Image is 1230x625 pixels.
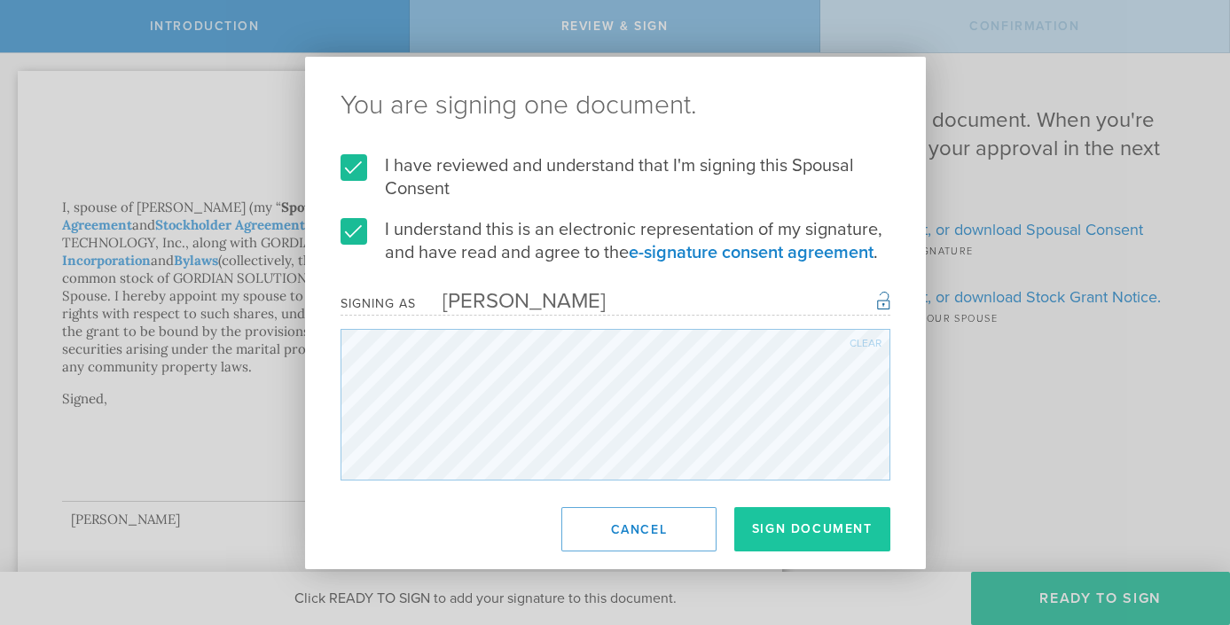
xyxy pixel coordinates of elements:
button: Sign Document [734,507,890,551]
label: I have reviewed and understand that I'm signing this Spousal Consent [341,154,890,200]
div: [PERSON_NAME] [416,288,606,314]
button: Cancel [561,507,717,551]
ng-pluralize: You are signing one document. [341,92,890,119]
label: I understand this is an electronic representation of my signature, and have read and agree to the . [341,218,890,264]
div: Signing as [341,296,416,311]
a: e-signature consent agreement [629,242,874,263]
